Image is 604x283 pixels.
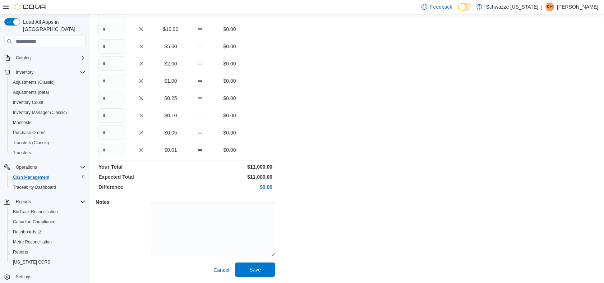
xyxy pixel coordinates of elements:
[10,173,52,182] a: Cash Management
[98,183,184,191] p: Difference
[98,163,184,170] p: Your Total
[216,77,243,85] p: $0.00
[7,247,88,257] button: Reports
[187,163,272,170] p: $11,000.00
[13,120,31,125] span: Manifests
[10,128,49,137] a: Purchase Orders
[10,238,86,246] span: Metrc Reconciliation
[13,273,34,281] a: Settings
[14,3,47,10] img: Cova
[13,130,46,136] span: Purchase Orders
[7,108,88,118] button: Inventory Manager (Classic)
[98,108,125,123] input: Quantity
[13,259,50,265] span: [US_STATE] CCRS
[98,22,125,36] input: Quantity
[13,90,49,95] span: Adjustments (beta)
[16,199,31,205] span: Reports
[13,54,86,62] span: Catalog
[98,39,125,54] input: Quantity
[157,26,184,33] p: $10.00
[7,148,88,158] button: Transfers
[10,138,52,147] a: Transfers (Classic)
[13,209,58,215] span: BioTrack Reconciliation
[13,272,86,281] span: Settings
[10,228,86,236] span: Dashboards
[545,3,554,11] div: Krystal Hernandez
[157,43,184,50] p: $5.00
[10,149,86,157] span: Transfers
[7,207,88,217] button: BioTrack Reconciliation
[7,118,88,128] button: Manifests
[216,43,243,50] p: $0.00
[10,98,86,107] span: Inventory Count
[7,172,88,182] button: Cash Management
[211,263,232,277] button: Cancel
[20,18,86,33] span: Load All Apps in [GEOGRAPHIC_DATA]
[547,3,553,11] span: KH
[13,68,36,77] button: Inventory
[216,146,243,154] p: $0.00
[13,100,43,105] span: Inventory Count
[10,207,61,216] a: BioTrack Reconciliation
[13,239,52,245] span: Metrc Reconciliation
[13,150,31,156] span: Transfers
[216,26,243,33] p: $0.00
[10,118,86,127] span: Manifests
[235,263,275,277] button: Save
[10,258,86,266] span: Washington CCRS
[216,129,243,136] p: $0.00
[13,197,34,206] button: Reports
[13,249,28,255] span: Reports
[16,55,31,61] span: Catalog
[187,183,272,191] p: $0.00
[10,183,86,192] span: Traceabilty Dashboard
[216,60,243,67] p: $0.00
[1,53,88,63] button: Catalog
[157,129,184,136] p: $0.05
[10,238,55,246] a: Metrc Reconciliation
[1,162,88,172] button: Operations
[13,68,86,77] span: Inventory
[7,217,88,227] button: Canadian Compliance
[10,248,86,256] span: Reports
[98,56,125,71] input: Quantity
[10,108,70,117] a: Inventory Manager (Classic)
[13,140,49,146] span: Transfers (Classic)
[13,163,86,172] span: Operations
[216,112,243,119] p: $0.00
[157,60,184,67] p: $2.00
[157,146,184,154] p: $0.01
[10,258,53,266] a: [US_STATE] CCRS
[98,91,125,105] input: Quantity
[16,164,37,170] span: Operations
[13,229,42,235] span: Dashboards
[10,173,86,182] span: Cash Management
[98,143,125,157] input: Quantity
[10,248,31,256] a: Reports
[1,271,88,282] button: Settings
[7,128,88,138] button: Purchase Orders
[213,266,229,274] span: Cancel
[98,125,125,140] input: Quantity
[7,237,88,247] button: Metrc Reconciliation
[541,3,543,11] p: |
[16,274,31,280] span: Settings
[1,67,88,77] button: Inventory
[10,108,86,117] span: Inventory Manager (Classic)
[13,79,55,85] span: Adjustments (Classic)
[10,118,34,127] a: Manifests
[157,77,184,85] p: $1.00
[7,227,88,237] a: Dashboards
[10,88,52,97] a: Adjustments (beta)
[430,3,452,10] span: Feedback
[10,78,86,87] span: Adjustments (Classic)
[249,266,261,273] span: Save
[98,74,125,88] input: Quantity
[10,128,86,137] span: Purchase Orders
[96,195,149,209] h5: Notes
[13,163,40,172] button: Operations
[10,149,34,157] a: Transfers
[486,3,538,11] p: Schwazze [US_STATE]
[10,218,86,226] span: Canadian Compliance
